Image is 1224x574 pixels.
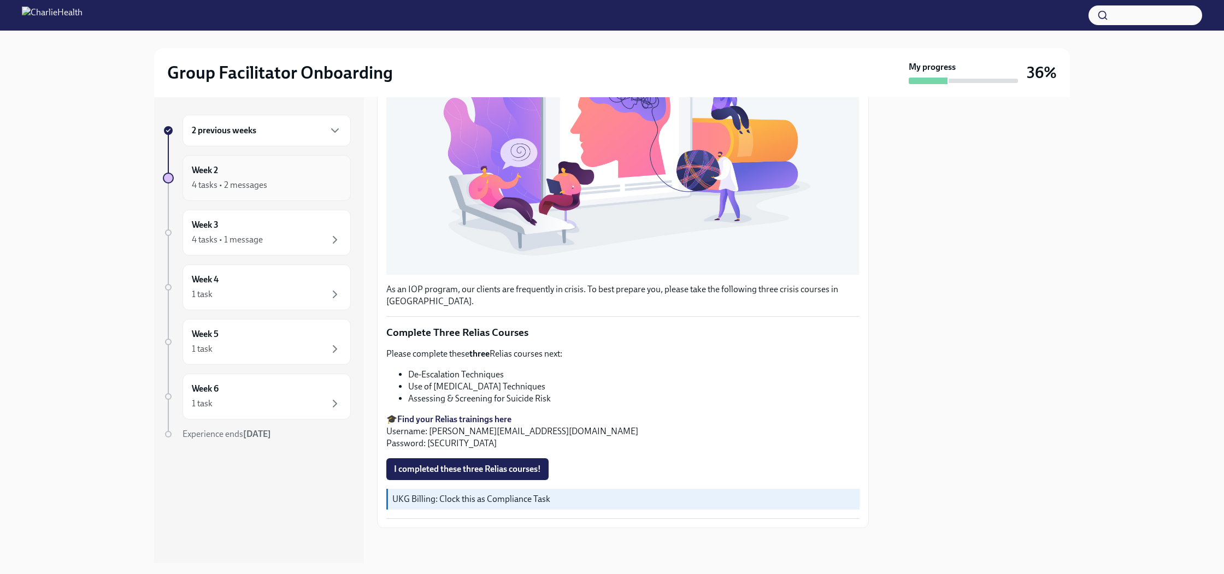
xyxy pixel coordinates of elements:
div: 4 tasks • 1 message [192,234,263,246]
p: 🎓 Username: [PERSON_NAME][EMAIL_ADDRESS][DOMAIN_NAME] Password: [SECURITY_DATA] [386,413,860,449]
h6: 2 previous weeks [192,125,256,137]
strong: [DATE] [243,429,271,439]
p: Complete Three Relias Courses [386,326,860,340]
img: CharlieHealth [22,7,83,24]
p: UKG Billing: Clock this as Compliance Task [392,493,855,505]
strong: three [469,348,490,359]
h2: Group Facilitator Onboarding [167,62,393,84]
h6: Week 4 [192,274,219,286]
li: Assessing & Screening for Suicide Risk [408,393,860,405]
p: Please complete these Relias courses next: [386,348,860,360]
h6: Week 2 [192,164,218,176]
div: 2 previous weeks [183,115,351,146]
span: Experience ends [183,429,271,439]
a: Week 51 task [163,319,351,365]
span: I completed these three Relias courses! [394,464,541,475]
button: I completed these three Relias courses! [386,458,549,480]
div: 1 task [192,343,213,355]
div: 4 tasks • 2 messages [192,179,267,191]
a: Find your Relias trainings here [397,414,511,424]
h6: Week 5 [192,328,219,340]
h3: 36% [1027,63,1057,82]
li: De-Escalation Techniques [408,369,860,381]
p: As an IOP program, our clients are frequently in crisis. To best prepare you, please take the fol... [386,283,860,307]
a: Week 24 tasks • 2 messages [163,155,351,201]
h6: Week 6 [192,383,219,395]
div: 1 task [192,398,213,410]
a: Week 34 tasks • 1 message [163,210,351,256]
strong: My progress [909,61,956,73]
a: Week 41 task [163,264,351,310]
h6: Week 3 [192,219,219,231]
li: Use of [MEDICAL_DATA] Techniques [408,381,860,393]
div: 1 task [192,288,213,300]
a: Week 61 task [163,374,351,419]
